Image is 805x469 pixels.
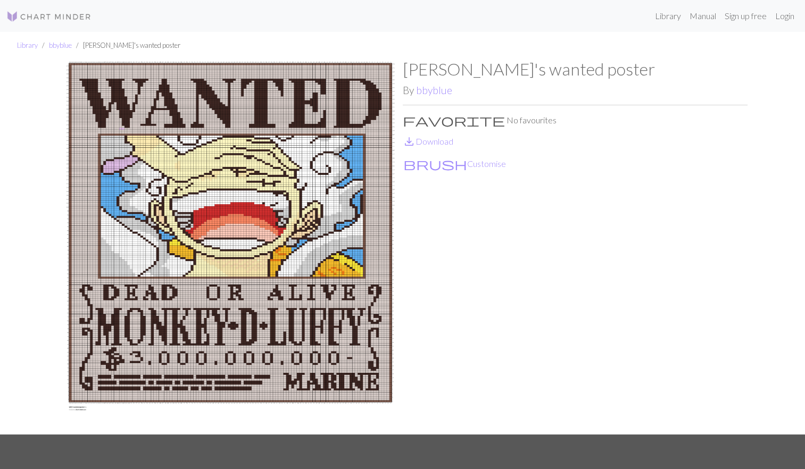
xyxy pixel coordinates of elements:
i: Customise [403,157,467,170]
a: bbyblue [416,84,452,96]
span: save_alt [403,134,416,149]
p: No favourites [403,114,748,127]
a: Login [771,5,799,27]
img: Logo [6,10,92,23]
span: brush [403,156,467,171]
a: DownloadDownload [403,136,453,146]
a: Library [17,41,38,49]
h2: By [403,84,748,96]
a: bbyblue [49,41,72,49]
a: Sign up free [720,5,771,27]
span: favorite [403,113,505,128]
h1: [PERSON_NAME]'s wanted poster [403,59,748,79]
i: Download [403,135,416,148]
li: [PERSON_NAME]'s wanted poster [72,40,180,51]
img: luffy's wanted poster [58,59,403,434]
button: CustomiseCustomise [403,157,507,171]
a: Manual [685,5,720,27]
a: Library [651,5,685,27]
i: Favourite [403,114,505,127]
